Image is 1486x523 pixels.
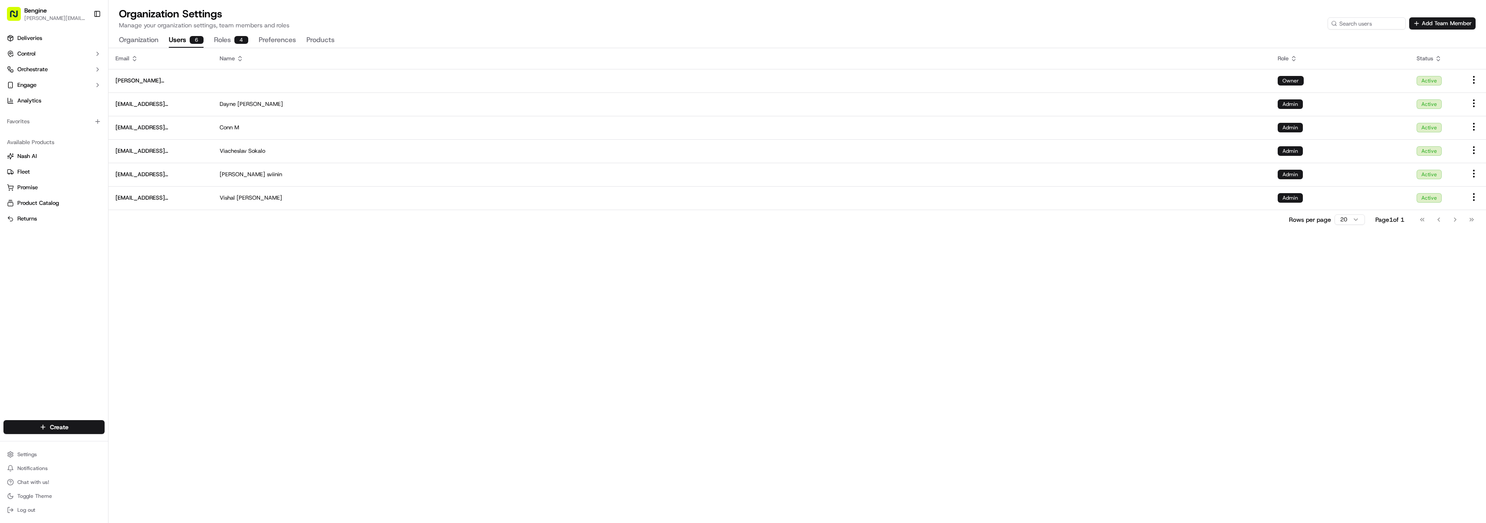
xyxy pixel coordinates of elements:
span: Sokalo [248,147,265,155]
span: Viacheslav [220,147,247,155]
div: Admin [1278,99,1303,109]
button: Control [3,47,105,61]
span: Deliveries [17,34,42,42]
a: Deliveries [3,31,105,45]
span: Dayne [220,100,236,108]
span: Orchestrate [17,66,48,73]
div: Owner [1278,76,1304,86]
a: Nash AI [7,152,101,160]
p: Manage your organization settings, team members and roles [119,21,289,30]
button: [PERSON_NAME][EMAIL_ADDRESS][DOMAIN_NAME] [24,15,86,22]
button: Fleet [3,165,105,179]
a: Product Catalog [7,199,101,207]
button: Roles [214,33,248,48]
span: Engage [17,81,36,89]
span: Promise [17,184,38,191]
div: 📗 [9,127,16,134]
span: Knowledge Base [17,126,66,135]
h1: Organization Settings [119,7,289,21]
span: [EMAIL_ADDRESS][DOMAIN_NAME] [115,147,206,155]
input: Got a question? Start typing here... [23,56,156,65]
div: Active [1417,76,1442,86]
button: Nash AI [3,149,105,163]
span: Product Catalog [17,199,59,207]
div: Admin [1278,123,1303,132]
span: Analytics [17,97,41,105]
button: Notifications [3,462,105,474]
span: Settings [17,451,37,458]
span: Fleet [17,168,30,176]
span: Pylon [86,147,105,154]
div: Active [1417,170,1442,179]
a: Analytics [3,94,105,108]
img: Nash [9,9,26,26]
div: Active [1417,123,1442,132]
div: Admin [1278,170,1303,179]
span: M [234,124,239,132]
button: Toggle Theme [3,490,105,502]
a: Fleet [7,168,101,176]
button: Orchestrate [3,62,105,76]
div: Available Products [3,135,105,149]
span: [PERSON_NAME][EMAIL_ADDRESS][DOMAIN_NAME] [115,77,206,85]
button: Products [306,33,335,48]
span: Vishal [220,194,235,202]
button: Log out [3,504,105,516]
div: Email [115,55,206,62]
span: [PERSON_NAME] [237,194,282,202]
span: API Documentation [82,126,139,135]
button: Organization [119,33,158,48]
p: Rows per page [1289,215,1331,224]
span: Control [17,50,36,58]
span: Notifications [17,465,48,472]
button: Bengine [24,6,47,15]
img: 1736555255976-a54dd68f-1ca7-489b-9aae-adbdc363a1c4 [9,83,24,99]
div: Status [1417,55,1455,62]
span: sviinin [267,171,282,178]
div: Name [220,55,1264,62]
a: Returns [7,215,101,223]
p: Welcome 👋 [9,35,158,49]
span: Log out [17,507,35,513]
a: Powered byPylon [61,147,105,154]
button: Preferences [259,33,296,48]
div: Start new chat [30,83,142,92]
div: Admin [1278,146,1303,156]
button: Start new chat [148,86,158,96]
span: [EMAIL_ADDRESS][DOMAIN_NAME] [115,171,206,178]
span: [EMAIL_ADDRESS][DOMAIN_NAME] [115,124,206,132]
a: 💻API Documentation [70,122,143,138]
span: [PERSON_NAME] [237,100,283,108]
a: 📗Knowledge Base [5,122,70,138]
div: Admin [1278,193,1303,203]
button: Product Catalog [3,196,105,210]
span: Conn [220,124,233,132]
div: 💻 [73,127,80,134]
button: Chat with us! [3,476,105,488]
div: Active [1417,193,1442,203]
span: Toggle Theme [17,493,52,500]
span: Chat with us! [17,479,49,486]
div: Active [1417,146,1442,156]
button: Bengine[PERSON_NAME][EMAIL_ADDRESS][DOMAIN_NAME] [3,3,90,24]
div: Role [1278,55,1403,62]
button: Returns [3,212,105,226]
button: Users [169,33,204,48]
button: Promise [3,181,105,194]
div: 6 [190,36,204,44]
button: Settings [3,448,105,461]
span: Create [50,423,69,431]
div: We're available if you need us! [30,92,110,99]
button: Create [3,420,105,434]
span: [EMAIL_ADDRESS][DOMAIN_NAME] [115,194,206,202]
span: [EMAIL_ADDRESS][DOMAIN_NAME] [115,100,206,108]
span: [PERSON_NAME] [220,171,265,178]
div: Page 1 of 1 [1375,215,1404,224]
span: Returns [17,215,37,223]
button: Engage [3,78,105,92]
div: 4 [234,36,248,44]
div: Favorites [3,115,105,128]
button: Add Team Member [1409,17,1476,30]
